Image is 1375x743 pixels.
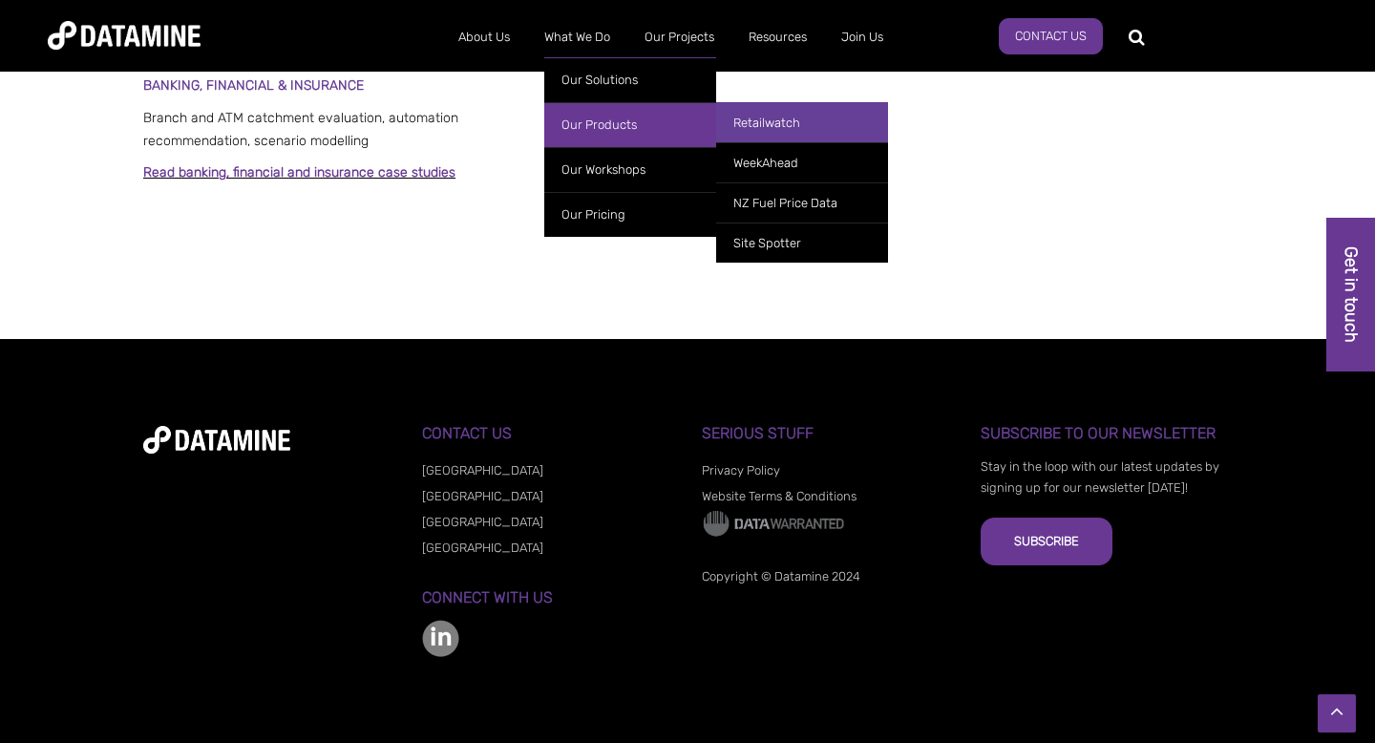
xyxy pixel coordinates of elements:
img: linkedin-color [422,620,459,657]
img: Datamine [48,21,201,50]
a: Our Pricing [544,192,716,237]
a: Join Us [824,12,900,62]
a: About Us [441,12,527,62]
a: Our Workshops [544,147,716,192]
img: datamine-logo-white [143,426,290,454]
a: [GEOGRAPHIC_DATA] [422,489,543,503]
span: Branch and ATM catchment evaluation, automation recommendation, scenario modelling [143,110,458,149]
a: Website Terms & Conditions [702,489,857,503]
p: Stay in the loop with our latest updates by signing up for our newsletter [DATE]! [981,456,1232,499]
img: Data Warranted Logo [702,509,845,538]
a: Read banking, financial and insurance case studies [143,164,455,180]
a: Site Spotter [716,223,888,263]
a: NZ Fuel Price Data [716,182,888,223]
h3: Serious Stuff [702,425,953,442]
a: [GEOGRAPHIC_DATA] [422,515,543,529]
a: Resources [731,12,824,62]
a: What We Do [527,12,627,62]
h3: Connect with us [422,589,673,606]
a: [GEOGRAPHIC_DATA] [422,541,543,555]
a: Get in touch [1326,218,1375,371]
h3: Subscribe to our Newsletter [981,425,1232,442]
button: Subscribe [981,518,1112,565]
a: Contact Us [999,18,1103,54]
a: Retailwatch [716,102,888,142]
p: Copyright © Datamine 2024 [702,566,953,587]
a: Our Projects [627,12,731,62]
h3: Contact Us [422,425,673,442]
a: WeekAhead [716,142,888,182]
a: Privacy Policy [702,463,780,478]
a: [GEOGRAPHIC_DATA] [422,463,543,478]
span: BANKING, FINANCIAL & INSURANCE [143,77,364,94]
a: Our Products [544,102,716,147]
a: Our Solutions [544,57,716,102]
